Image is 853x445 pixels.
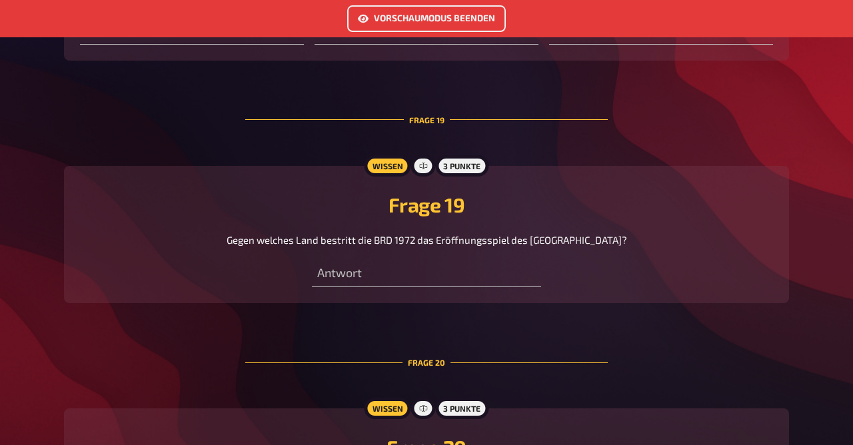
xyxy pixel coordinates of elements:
div: Frage 19 [245,82,608,158]
div: Frage 20 [245,324,608,400]
div: Wissen [364,155,411,177]
input: Antwort [312,260,540,287]
div: Wissen [364,398,411,419]
div: 3 Punkte [435,398,488,419]
span: Gegen welches Land bestritt die BRD 1972 das Eröffnungsspiel des [GEOGRAPHIC_DATA]? [227,234,627,246]
a: Vorschaumodus beenden [347,5,506,32]
h2: Frage 19 [80,193,773,217]
div: 3 Punkte [435,155,488,177]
